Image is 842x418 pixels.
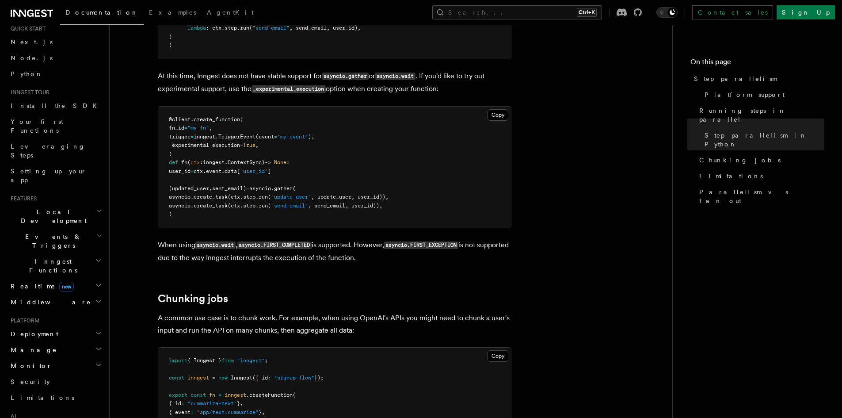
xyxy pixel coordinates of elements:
span: ({ id [252,375,268,381]
span: Platform [7,317,40,324]
span: run [259,194,268,200]
span: } [237,400,240,406]
code: asyncio.FIRST_EXCEPTION [384,242,458,249]
button: Events & Triggers [7,229,104,253]
span: : [286,159,290,165]
button: Middleware [7,294,104,310]
span: ( [249,25,252,31]
a: Platform support [701,87,824,103]
span: ; [265,357,268,364]
span: fn_id [169,125,184,131]
span: . [203,168,206,174]
span: : [190,409,194,415]
a: Your first Functions [7,114,104,138]
span: user_id [169,168,190,174]
span: export [169,392,187,398]
span: Step parallelism in Python [705,131,824,149]
p: At this time, Inngest does not have stable support for or . If you'd like to try out experimental... [158,70,511,96]
button: Search...Ctrl+K [432,5,602,19]
span: def [169,159,178,165]
a: Limitations [7,390,104,406]
span: ( [187,159,190,165]
span: , send_email, user_id)), [308,203,382,209]
span: Inngest [231,375,252,381]
span: ContextSync) [228,159,265,165]
span: Quick start [7,25,46,32]
span: : [268,375,271,381]
span: ( [268,203,271,209]
span: Parallelism vs fan-out [699,188,824,205]
span: Limitations [699,172,763,180]
span: new [218,375,228,381]
a: Running steps in parallel [696,103,824,127]
a: Security [7,374,104,390]
span: . [225,159,228,165]
code: asyncio.gather [322,73,369,80]
span: create_function [194,116,240,123]
span: "my-fn" [187,125,209,131]
a: Limitations [696,168,824,184]
span: = [218,392,221,398]
span: _experimental_execution [169,142,240,148]
button: Inngest Functions [7,253,104,278]
span: Limitations [11,394,74,401]
span: ), [308,134,314,140]
span: , [209,125,212,131]
button: Local Development [7,204,104,229]
code: _experimental_execution [251,85,326,93]
span: = [240,142,243,148]
a: Contact sales [692,5,773,19]
span: Middleware [7,298,91,307]
button: Copy [488,350,508,362]
span: const [190,392,206,398]
span: : [200,159,203,165]
span: "send-email" [271,203,308,209]
span: Setting up your app [11,168,87,184]
span: Security [11,378,50,385]
span: }); [314,375,324,381]
span: ctx [190,159,200,165]
a: Examples [144,3,202,24]
button: Toggle dark mode [656,7,678,18]
span: "inngest" [237,357,265,364]
span: Node.js [11,54,53,61]
span: . [221,168,225,174]
span: "my-event" [277,134,308,140]
span: Leveraging Steps [11,143,85,159]
a: Chunking jobs [158,292,228,305]
span: Step parallelism [694,74,777,83]
code: asyncio.wait [195,242,236,249]
span: ctx [194,168,203,174]
span: "send-email" [252,25,290,31]
span: = [246,185,249,192]
span: : ctx.step. [206,25,240,31]
button: Realtimenew [7,278,104,294]
span: ) [169,34,172,40]
span: Monitor [7,361,52,370]
span: event [206,168,221,174]
span: .createFunction [246,392,293,398]
span: Manage [7,345,57,354]
span: (ctx.step. [228,203,259,209]
span: gather [274,185,293,192]
span: Deployment [7,330,58,338]
span: Inngest Functions [7,257,95,275]
a: Step parallelism [690,71,824,87]
span: asyncio. [169,203,194,209]
span: None [274,159,286,165]
span: ( [293,392,296,398]
span: create_task [194,194,228,200]
span: inngest [203,159,225,165]
span: (ctx.step. [228,194,259,200]
kbd: Ctrl+K [577,8,597,17]
p: A common use case is to chunk work. For example, when using OpenAI's APIs you might need to chunk... [158,312,511,337]
span: Local Development [7,207,96,225]
span: Platform support [705,90,785,99]
span: AgentKit [207,9,254,16]
a: Install the SDK [7,98,104,114]
a: Python [7,66,104,82]
span: { event [169,409,190,415]
span: ) [169,42,172,48]
span: "app/text.summarize" [197,409,259,415]
a: AgentKit [202,3,259,24]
